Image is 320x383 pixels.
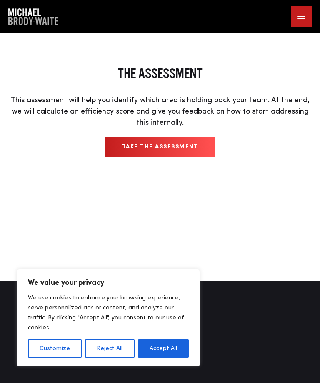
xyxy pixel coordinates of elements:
button: Reject All [85,339,134,358]
iframe: Form 0 [8,177,312,250]
div: We value your privacy [17,269,200,366]
button: Accept All [138,339,189,358]
a: Company Logo Company Logo [8,8,58,25]
h3: the Assessment [8,64,312,82]
p: This assessment will help you identify which area is holding back your team. At the end, we will ... [8,95,312,128]
a: Take the Assessment [105,137,215,157]
p: We use cookies to enhance your browsing experience, serve personalized ads or content, and analyz... [28,293,189,333]
p: We value your privacy [28,278,189,288]
button: Customize [28,339,82,358]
